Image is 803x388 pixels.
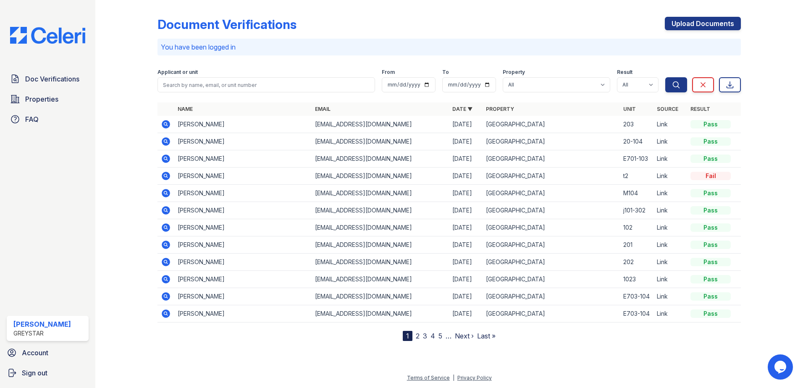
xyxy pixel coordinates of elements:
td: [DATE] [449,288,483,305]
td: t2 [620,168,653,185]
a: Email [315,106,331,112]
td: [GEOGRAPHIC_DATA] [483,202,620,219]
label: To [442,69,449,76]
td: [PERSON_NAME] [174,271,312,288]
span: Sign out [22,368,47,378]
td: [GEOGRAPHIC_DATA] [483,236,620,254]
a: FAQ [7,111,89,128]
td: [EMAIL_ADDRESS][DOMAIN_NAME] [312,271,449,288]
td: [GEOGRAPHIC_DATA] [483,305,620,322]
div: [PERSON_NAME] [13,319,71,329]
td: [GEOGRAPHIC_DATA] [483,150,620,168]
td: Link [653,202,687,219]
td: Link [653,236,687,254]
span: … [446,331,451,341]
td: [GEOGRAPHIC_DATA] [483,219,620,236]
td: [EMAIL_ADDRESS][DOMAIN_NAME] [312,202,449,219]
a: 3 [423,332,427,340]
td: [DATE] [449,236,483,254]
td: [EMAIL_ADDRESS][DOMAIN_NAME] [312,305,449,322]
td: [PERSON_NAME] [174,185,312,202]
div: Pass [690,120,731,128]
div: Greystar [13,329,71,338]
input: Search by name, email, or unit number [157,77,375,92]
td: [PERSON_NAME] [174,116,312,133]
td: 201 [620,236,653,254]
label: Applicant or unit [157,69,198,76]
td: 102 [620,219,653,236]
td: [DATE] [449,271,483,288]
span: Properties [25,94,58,104]
td: [GEOGRAPHIC_DATA] [483,168,620,185]
td: [EMAIL_ADDRESS][DOMAIN_NAME] [312,185,449,202]
td: Link [653,305,687,322]
a: Date ▼ [452,106,472,112]
td: [GEOGRAPHIC_DATA] [483,185,620,202]
div: Pass [690,223,731,232]
div: Pass [690,206,731,215]
div: 1 [403,331,412,341]
div: Pass [690,137,731,146]
td: [DATE] [449,254,483,271]
td: M104 [620,185,653,202]
td: [GEOGRAPHIC_DATA] [483,271,620,288]
td: [DATE] [449,168,483,185]
div: Pass [690,258,731,266]
a: Name [178,106,193,112]
a: Terms of Service [407,375,450,381]
td: [EMAIL_ADDRESS][DOMAIN_NAME] [312,150,449,168]
td: [DATE] [449,219,483,236]
label: From [382,69,395,76]
td: [PERSON_NAME] [174,219,312,236]
td: 202 [620,254,653,271]
td: [DATE] [449,185,483,202]
td: [PERSON_NAME] [174,168,312,185]
div: Pass [690,155,731,163]
td: Link [653,271,687,288]
td: [DATE] [449,305,483,322]
td: [PERSON_NAME] [174,288,312,305]
iframe: chat widget [768,354,795,380]
td: [PERSON_NAME] [174,150,312,168]
td: [PERSON_NAME] [174,133,312,150]
td: E703-104 [620,288,653,305]
td: [DATE] [449,202,483,219]
td: 20-104 [620,133,653,150]
label: Result [617,69,632,76]
div: Pass [690,241,731,249]
td: [GEOGRAPHIC_DATA] [483,116,620,133]
div: Document Verifications [157,17,297,32]
span: FAQ [25,114,39,124]
a: Properties [7,91,89,107]
a: Next › [455,332,474,340]
a: Last » [477,332,496,340]
td: [PERSON_NAME] [174,305,312,322]
td: E703-104 [620,305,653,322]
td: Link [653,150,687,168]
td: [GEOGRAPHIC_DATA] [483,133,620,150]
a: Sign out [3,364,92,381]
div: | [453,375,454,381]
td: 1023 [620,271,653,288]
td: Link [653,116,687,133]
td: [GEOGRAPHIC_DATA] [483,254,620,271]
td: j101-302 [620,202,653,219]
td: Link [653,133,687,150]
a: Result [690,106,710,112]
td: [EMAIL_ADDRESS][DOMAIN_NAME] [312,168,449,185]
td: [DATE] [449,133,483,150]
td: [EMAIL_ADDRESS][DOMAIN_NAME] [312,236,449,254]
div: Pass [690,189,731,197]
td: Link [653,254,687,271]
td: 203 [620,116,653,133]
a: 5 [438,332,442,340]
td: Link [653,219,687,236]
a: Privacy Policy [457,375,492,381]
span: Account [22,348,48,358]
a: 2 [416,332,420,340]
td: [EMAIL_ADDRESS][DOMAIN_NAME] [312,133,449,150]
td: Link [653,288,687,305]
td: [EMAIL_ADDRESS][DOMAIN_NAME] [312,219,449,236]
td: E701-103 [620,150,653,168]
label: Property [503,69,525,76]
